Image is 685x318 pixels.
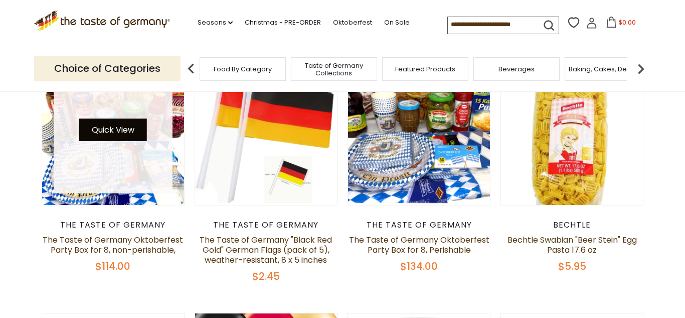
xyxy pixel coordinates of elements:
[507,234,637,256] a: Bechtle Swabian "Beer Stein" Egg Pasta 17.6 oz
[43,234,183,256] a: The Taste of Germany Oktoberfest Party Box for 8, non-perishable,
[501,63,643,205] img: Bechtle Swabian "Beer Stein" Egg Pasta 17.6 oz
[95,259,130,273] span: $114.00
[34,56,181,81] p: Choice of Categories
[569,65,646,73] a: Baking, Cakes, Desserts
[498,65,535,73] a: Beverages
[500,220,643,230] div: Bechtle
[400,259,438,273] span: $134.00
[79,119,147,141] button: Quick View
[333,17,372,28] a: Oktoberfest
[558,259,586,273] span: $5.95
[349,234,489,256] a: The Taste of Germany Oktoberfest Party Box for 8, Perishable
[214,65,272,73] a: Food By Category
[42,220,185,230] div: The Taste of Germany
[200,234,332,266] a: The Taste of Germany "Black Red Gold" German Flags (pack of 5), weather-resistant, 8 x 5 inches
[348,220,490,230] div: The Taste of Germany
[395,65,455,73] a: Featured Products
[198,17,233,28] a: Seasons
[252,269,280,283] span: $2.45
[599,17,642,32] button: $0.00
[348,63,490,205] img: The Taste of Germany Oktoberfest Party Box for 8, Perishable
[195,220,337,230] div: The Taste of Germany
[294,62,374,77] a: Taste of Germany Collections
[181,59,201,79] img: previous arrow
[384,17,410,28] a: On Sale
[631,59,651,79] img: next arrow
[619,18,636,27] span: $0.00
[42,63,184,205] img: The Taste of Germany Oktoberfest Party Box for 8, non-perishable,
[195,63,337,205] img: The Taste of Germany "Black Red Gold" German Flags (pack of 5), weather-resistant, 8 x 5 inches
[245,17,321,28] a: Christmas - PRE-ORDER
